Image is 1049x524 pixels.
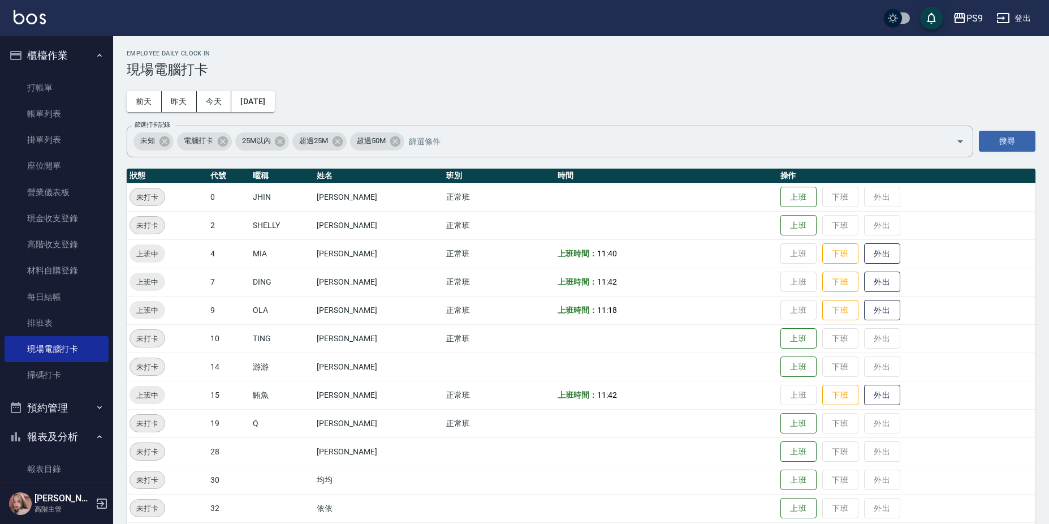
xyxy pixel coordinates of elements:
a: 報表目錄 [5,456,109,482]
td: [PERSON_NAME] [314,353,443,381]
button: 上班 [780,498,817,519]
a: 排班表 [5,310,109,336]
button: 下班 [822,385,858,406]
span: 未打卡 [130,502,165,514]
th: 姓名 [314,169,443,183]
th: 操作 [778,169,1035,183]
button: 外出 [864,300,900,321]
span: 11:42 [597,390,617,400]
td: [PERSON_NAME] [314,268,443,296]
button: 搜尋 [979,131,1035,152]
td: 19 [208,409,250,437]
span: 未打卡 [130,220,165,231]
button: 上班 [780,215,817,236]
span: 超過50M [350,135,392,147]
b: 上班時間： [558,390,597,400]
button: 登出 [992,8,1035,29]
td: [PERSON_NAME] [314,324,443,353]
p: 高階主管 [34,504,92,514]
div: PS9 [966,11,983,25]
span: 未打卡 [130,446,165,458]
button: 昨天 [162,91,197,112]
a: 營業儀表板 [5,179,109,205]
span: 上班中 [129,304,165,316]
a: 座位開單 [5,153,109,179]
td: 依依 [314,494,443,522]
td: 30 [208,466,250,494]
label: 篩選打卡記錄 [135,121,170,129]
td: 正常班 [443,381,555,409]
button: PS9 [948,7,987,30]
td: [PERSON_NAME] [314,183,443,211]
div: 超過25M [292,132,347,151]
td: 9 [208,296,250,324]
button: 上班 [780,441,817,462]
td: [PERSON_NAME] [314,409,443,437]
td: 正常班 [443,268,555,296]
a: 消費分析儀表板 [5,482,109,508]
td: 15 [208,381,250,409]
button: 上班 [780,470,817,491]
input: 篩選條件 [406,131,936,151]
span: 未打卡 [130,333,165,345]
td: TING [250,324,314,353]
a: 掛單列表 [5,127,109,153]
td: 2 [208,211,250,239]
b: 上班時間： [558,306,597,315]
button: 報表及分析 [5,422,109,452]
td: 正常班 [443,211,555,239]
a: 每日結帳 [5,284,109,310]
td: 正常班 [443,183,555,211]
button: 上班 [780,357,817,377]
td: JHIN [250,183,314,211]
a: 掃碼打卡 [5,362,109,388]
button: 今天 [197,91,232,112]
span: 25M以內 [235,135,278,147]
td: [PERSON_NAME] [314,437,443,466]
span: 未打卡 [130,191,165,203]
td: 正常班 [443,239,555,268]
button: 上班 [780,328,817,349]
button: 預約管理 [5,393,109,423]
td: 14 [208,353,250,381]
span: 超過25M [292,135,335,147]
a: 打帳單 [5,75,109,101]
button: 外出 [864,243,900,264]
span: 上班中 [129,389,165,401]
th: 暱稱 [250,169,314,183]
td: 鮪魚 [250,381,314,409]
button: Open [951,132,969,151]
h2: Employee Daily Clock In [127,50,1035,57]
td: Q [250,409,314,437]
button: 下班 [822,272,858,293]
td: OLA [250,296,314,324]
img: Person [9,492,32,515]
a: 現金收支登錄 [5,205,109,231]
button: 外出 [864,385,900,406]
span: 未打卡 [130,474,165,486]
button: [DATE] [231,91,274,112]
a: 現場電腦打卡 [5,336,109,362]
img: Logo [14,10,46,24]
div: 未知 [133,132,174,151]
a: 帳單列表 [5,101,109,127]
td: DING [250,268,314,296]
div: 25M以內 [235,132,290,151]
th: 代號 [208,169,250,183]
td: 游游 [250,353,314,381]
button: 櫃檯作業 [5,41,109,70]
h3: 現場電腦打卡 [127,62,1035,78]
a: 材料自購登錄 [5,257,109,284]
td: [PERSON_NAME] [314,381,443,409]
button: 上班 [780,413,817,434]
th: 狀態 [127,169,208,183]
td: 28 [208,437,250,466]
button: 前天 [127,91,162,112]
div: 超過50M [350,132,404,151]
button: 上班 [780,187,817,208]
th: 班別 [443,169,555,183]
td: 正常班 [443,324,555,353]
div: 電腦打卡 [177,132,232,151]
b: 上班時間： [558,249,597,258]
span: 未知 [133,135,162,147]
